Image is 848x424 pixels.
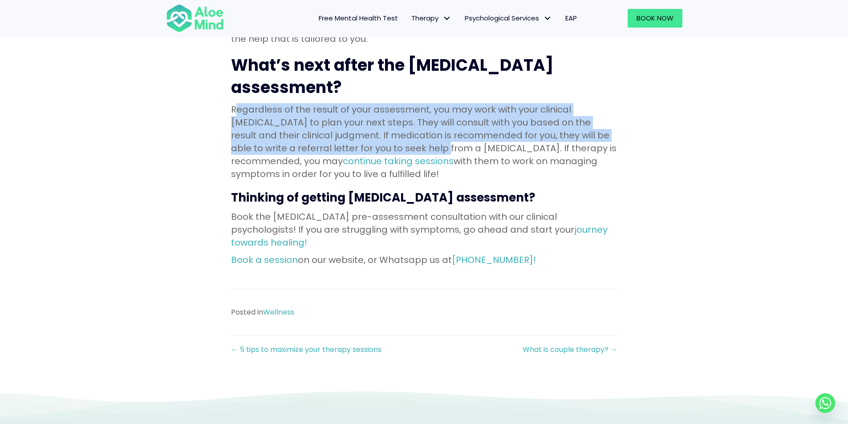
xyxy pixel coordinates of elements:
nav: Menu [235,9,584,28]
a: continue taking sessions [343,155,454,167]
span: Psychological Services [465,13,552,23]
h2: What’s next after the [MEDICAL_DATA] assessment? [231,54,617,99]
a: ← 5 tips to maximize your therapy sessions [231,344,381,355]
span: EAP [565,13,577,23]
a: TherapyTherapy: submenu [405,9,458,28]
a: journey towards healing! [231,223,608,249]
img: Aloe mind Logo [166,4,224,33]
a: What is couple therapy? → [523,344,617,355]
span: Book Now [637,13,674,23]
a: Wellness [263,307,294,317]
a: Book a session [231,254,298,266]
a: [PHONE_NUMBER]! [452,254,536,266]
nav: Posts [231,344,617,355]
p: Book the [MEDICAL_DATA] pre-assessment consultation with our clinical psychologists! If you are s... [231,210,617,249]
span: Psychological Services: submenu [541,12,554,25]
p: Regardless of the result of your assessment, you may work with your clinical [MEDICAL_DATA] to pl... [231,103,617,181]
h3: Thinking of getting [MEDICAL_DATA] assessment? [231,190,617,206]
a: Book Now [628,9,682,28]
a: Psychological ServicesPsychological Services: submenu [458,9,559,28]
a: EAP [559,9,584,28]
span: Therapy [411,13,451,23]
a: Free Mental Health Test [312,9,405,28]
a: Whatsapp [816,393,835,413]
p: on our website, or Whatsapp us at [231,254,617,267]
span: Therapy: submenu [441,12,454,25]
div: Posted in [231,307,617,317]
span: Free Mental Health Test [319,13,398,23]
